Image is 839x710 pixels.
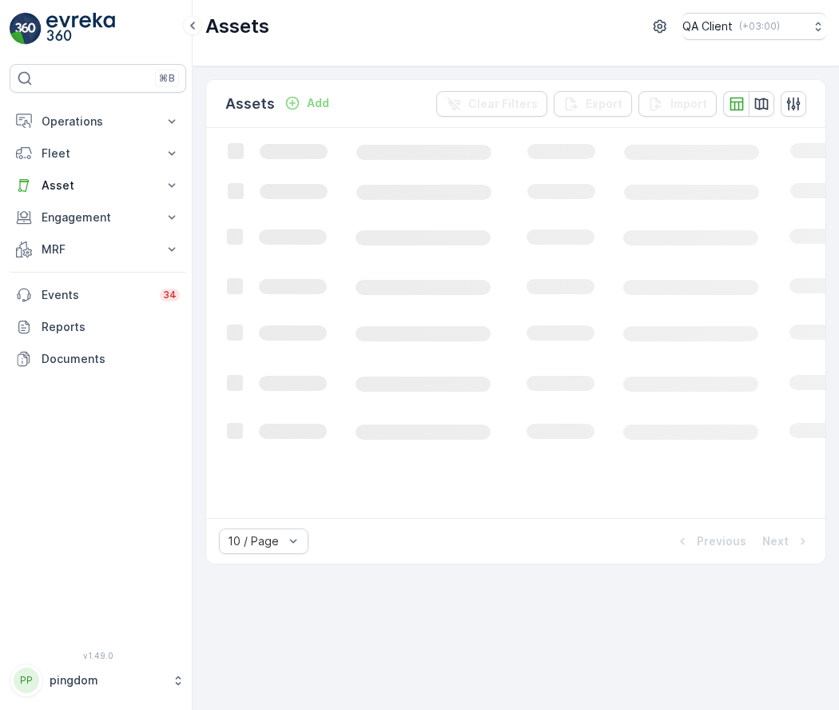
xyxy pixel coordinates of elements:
[586,96,622,112] p: Export
[163,289,177,301] p: 34
[42,319,180,335] p: Reports
[10,343,186,375] a: Documents
[10,138,186,170] button: Fleet
[468,96,538,112] p: Clear Filters
[761,532,813,551] button: Next
[205,14,269,39] p: Assets
[42,146,154,162] p: Fleet
[10,201,186,233] button: Engagement
[554,91,632,117] button: Export
[10,311,186,343] a: Reports
[46,13,115,45] img: logo_light-DOdMpM7g.png
[159,72,175,85] p: ⌘B
[697,533,746,549] p: Previous
[10,106,186,138] button: Operations
[10,651,186,660] span: v 1.49.0
[14,668,39,693] div: PP
[42,209,154,225] p: Engagement
[42,241,154,257] p: MRF
[42,177,154,193] p: Asset
[10,664,186,697] button: PPpingdom
[307,95,329,111] p: Add
[638,91,717,117] button: Import
[42,114,154,130] p: Operations
[50,672,164,688] p: pingdom
[670,96,707,112] p: Import
[739,20,780,33] p: ( +03:00 )
[436,91,547,117] button: Clear Filters
[225,93,275,115] p: Assets
[10,170,186,201] button: Asset
[682,13,826,40] button: QA Client(+03:00)
[278,94,336,113] button: Add
[10,13,42,45] img: logo
[682,18,733,34] p: QA Client
[10,233,186,265] button: MRF
[10,279,186,311] a: Events34
[673,532,748,551] button: Previous
[42,351,180,367] p: Documents
[42,287,150,303] p: Events
[762,533,789,549] p: Next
